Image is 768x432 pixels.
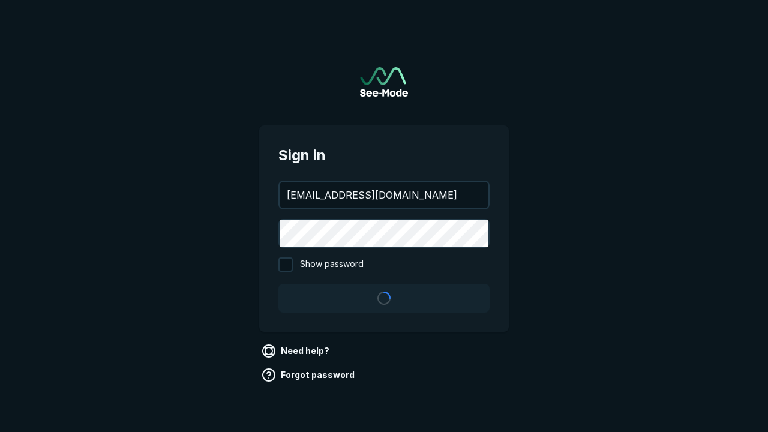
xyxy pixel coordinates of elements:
a: Forgot password [259,365,359,385]
span: Show password [300,257,364,272]
input: your@email.com [280,182,488,208]
img: See-Mode Logo [360,67,408,97]
a: Need help? [259,341,334,361]
span: Sign in [278,145,490,166]
a: Go to sign in [360,67,408,97]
